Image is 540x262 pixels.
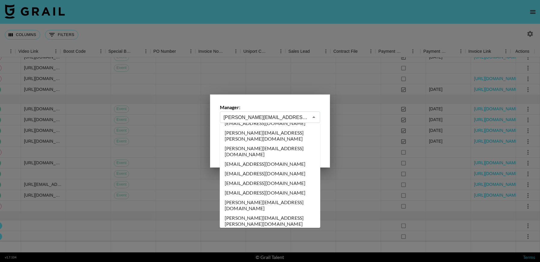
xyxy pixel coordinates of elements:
button: Close [310,113,318,121]
li: [PERSON_NAME][EMAIL_ADDRESS][PERSON_NAME][DOMAIN_NAME] [220,128,320,144]
li: [EMAIL_ADDRESS][DOMAIN_NAME] [220,159,320,169]
li: [EMAIL_ADDRESS][DOMAIN_NAME] [220,188,320,198]
li: [PERSON_NAME][EMAIL_ADDRESS][DOMAIN_NAME] [220,198,320,213]
li: [EMAIL_ADDRESS][DOMAIN_NAME] [220,169,320,178]
li: [EMAIL_ADDRESS][DOMAIN_NAME] [220,118,320,128]
li: [EMAIL_ADDRESS][DOMAIN_NAME] [220,178,320,188]
label: Manager: [220,104,320,110]
li: [PERSON_NAME][EMAIL_ADDRESS][PERSON_NAME][DOMAIN_NAME] [220,213,320,229]
li: [PERSON_NAME][EMAIL_ADDRESS][DOMAIN_NAME] [220,144,320,159]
